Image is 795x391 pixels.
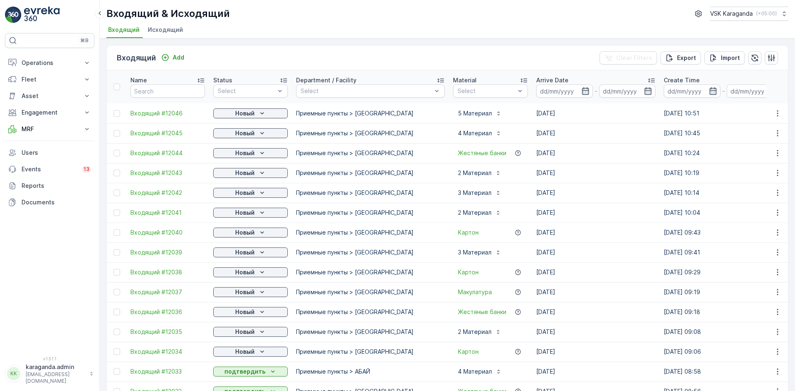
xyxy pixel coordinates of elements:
span: v 1.51.1 [5,356,94,361]
td: [DATE] [532,123,660,143]
button: 3 Материал [453,246,506,259]
span: Жестяные банки [458,308,506,316]
p: Приемные пункты > [GEOGRAPHIC_DATA] [296,169,445,177]
div: Toggle Row Selected [113,249,120,256]
button: Новый [213,247,288,257]
button: Export [660,51,701,65]
p: Приемные пункты > [GEOGRAPHIC_DATA] [296,228,445,237]
button: VSK Karaganda(+05:00) [710,7,788,21]
p: 2 Материал [458,209,491,217]
a: Входящий #12037 [130,288,205,296]
p: Users [22,149,91,157]
span: Входящий #12038 [130,268,205,276]
div: Toggle Row Selected [113,190,120,196]
td: [DATE] [532,143,660,163]
p: Входящий & Исходящий [106,7,230,20]
p: Export [677,54,696,62]
p: Material [453,76,477,84]
p: 2 Материал [458,328,491,336]
button: Новый [213,168,288,178]
td: [DATE] 09:19 [660,282,787,302]
p: [EMAIL_ADDRESS][DOMAIN_NAME] [26,371,85,384]
p: Select [301,87,432,95]
button: 4 Материал [453,365,507,378]
p: Новый [235,129,255,137]
a: Входящий #12042 [130,189,205,197]
a: Картон [458,268,479,276]
td: [DATE] [532,203,660,223]
span: Входящий #12036 [130,308,205,316]
button: подтвердить [213,367,288,377]
a: Картон [458,348,479,356]
button: Engagement [5,104,94,121]
button: Clear Filters [600,51,657,65]
td: [DATE] 10:19 [660,163,787,183]
button: Import [704,51,745,65]
button: MRF [5,121,94,137]
button: Новый [213,108,288,118]
p: Новый [235,348,255,356]
span: Входящий [108,26,140,34]
td: [DATE] [532,183,660,203]
p: Select [218,87,275,95]
span: Входящий #12040 [130,228,205,237]
span: Входящий #12044 [130,149,205,157]
img: logo [5,7,22,23]
img: logo_light-DOdMpM7g.png [24,7,60,23]
button: Новый [213,307,288,317]
a: Входящий #12046 [130,109,205,118]
a: Входящий #12039 [130,248,205,257]
button: Новый [213,128,288,138]
p: Новый [235,228,255,237]
p: Fleet [22,75,78,84]
td: [DATE] 10:45 [660,123,787,143]
p: Новый [235,189,255,197]
div: Toggle Row Selected [113,170,120,176]
p: Новый [235,149,255,157]
td: [DATE] 10:04 [660,203,787,223]
td: [DATE] [532,362,660,381]
td: [DATE] [532,242,660,262]
div: Toggle Row Selected [113,348,120,355]
td: [DATE] 09:08 [660,322,787,342]
p: Asset [22,92,78,100]
p: Select [458,87,515,95]
a: Входящий #12041 [130,209,205,217]
span: Входящий #12035 [130,328,205,336]
td: [DATE] [532,223,660,242]
p: Add [173,53,184,62]
p: Arrive Date [536,76,569,84]
button: Fleet [5,71,94,88]
td: [DATE] 09:18 [660,302,787,322]
button: 2 Материал [453,166,506,180]
p: Приемные пункты > [GEOGRAPHIC_DATA] [296,209,445,217]
button: Asset [5,88,94,104]
input: dd/mm/yyyy [536,84,593,98]
button: Новый [213,327,288,337]
button: 5 Материал [453,107,507,120]
p: Новый [235,328,255,336]
td: [DATE] 09:41 [660,242,787,262]
p: Приемные пункты > [GEOGRAPHIC_DATA] [296,129,445,137]
button: Новый [213,148,288,158]
div: Toggle Row Selected [113,368,120,375]
span: Макулатура [458,288,492,296]
a: Events13 [5,161,94,178]
p: Reports [22,182,91,190]
a: Входящий #12033 [130,367,205,376]
p: Clear Filters [616,54,652,62]
p: Import [721,54,740,62]
a: Documents [5,194,94,211]
td: [DATE] 10:24 [660,143,787,163]
td: [DATE] [532,282,660,302]
p: Приемные пункты > [GEOGRAPHIC_DATA] [296,248,445,257]
div: Toggle Row Selected [113,329,120,335]
p: 13 [84,166,89,173]
p: karaganda.admin [26,363,85,371]
p: подтвердить [224,367,265,376]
